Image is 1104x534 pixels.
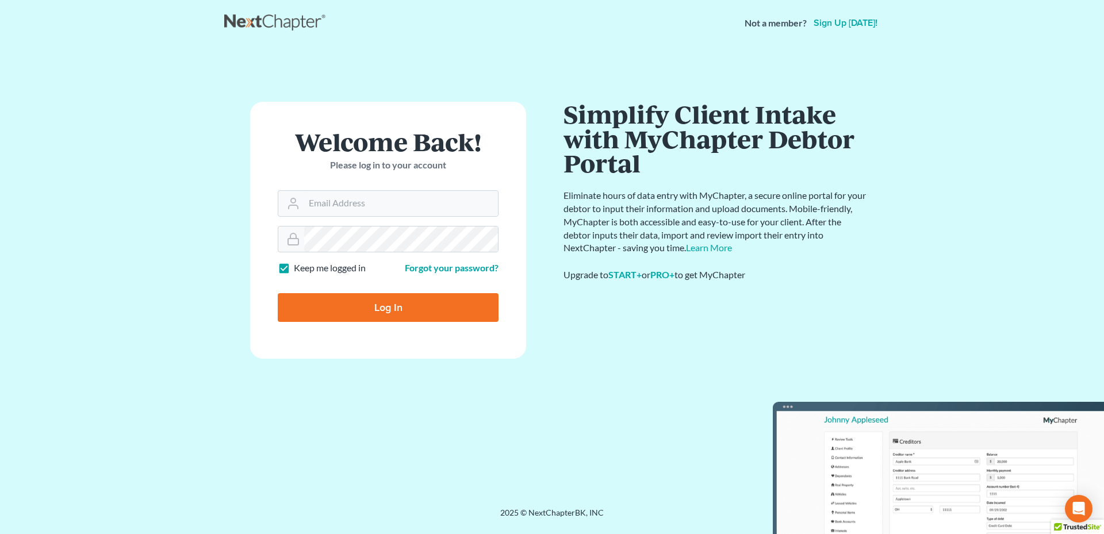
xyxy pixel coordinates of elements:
h1: Welcome Back! [278,129,499,154]
p: Eliminate hours of data entry with MyChapter, a secure online portal for your debtor to input the... [563,189,868,255]
a: PRO+ [650,269,674,280]
input: Email Address [304,191,498,216]
div: Upgrade to or to get MyChapter [563,268,868,282]
strong: Not a member? [745,17,807,30]
h1: Simplify Client Intake with MyChapter Debtor Portal [563,102,868,175]
a: Learn More [686,242,732,253]
a: START+ [608,269,642,280]
label: Keep me logged in [294,262,366,275]
a: Sign up [DATE]! [811,18,880,28]
p: Please log in to your account [278,159,499,172]
a: Forgot your password? [405,262,499,273]
div: 2025 © NextChapterBK, INC [224,507,880,528]
input: Log In [278,293,499,322]
div: Open Intercom Messenger [1065,495,1092,523]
